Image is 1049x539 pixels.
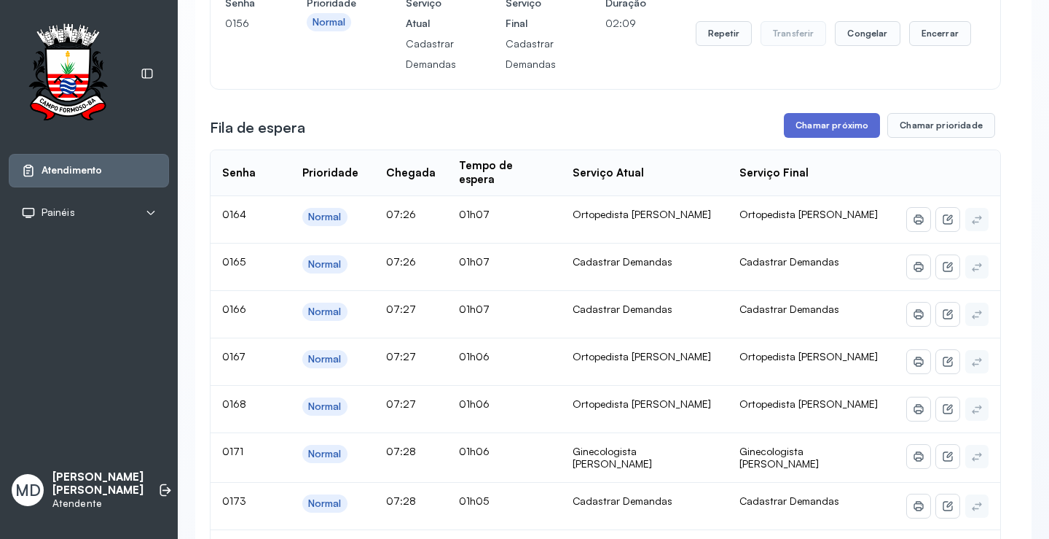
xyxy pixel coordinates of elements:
div: Chegada [386,166,436,180]
span: Cadastrar Demandas [739,255,839,268]
span: Cadastrar Demandas [739,495,839,507]
span: 01h06 [459,350,490,362]
a: Atendimento [21,163,157,178]
span: 07:26 [386,255,416,268]
span: 0168 [222,398,246,410]
button: Transferir [761,21,827,46]
span: Ortopedista [PERSON_NAME] [739,398,878,410]
div: Cadastrar Demandas [573,255,716,268]
div: Normal [308,497,342,510]
div: Ortopedista [PERSON_NAME] [573,350,716,363]
button: Repetir [696,21,752,46]
span: 07:28 [386,445,416,457]
p: 0156 [225,13,257,34]
span: 07:27 [386,350,416,362]
span: Ginecologista [PERSON_NAME] [739,445,819,470]
div: Normal [308,211,342,223]
span: Atendimento [42,164,102,177]
div: Prioridade [302,166,358,180]
div: Normal [308,448,342,460]
p: 02:09 [605,13,646,34]
div: Normal [308,353,342,365]
p: Cadastrar Demandas [406,34,456,74]
p: Atendente [52,497,144,510]
span: 0164 [222,208,246,220]
div: Normal [308,258,342,271]
span: 07:27 [386,303,416,315]
div: Cadastrar Demandas [573,303,716,316]
span: 0171 [222,445,243,457]
span: 01h07 [459,303,490,315]
h3: Fila de espera [210,117,305,138]
button: Encerrar [909,21,971,46]
span: Ortopedista [PERSON_NAME] [739,350,878,362]
button: Chamar próximo [784,113,880,138]
button: Chamar prioridade [887,113,995,138]
div: Cadastrar Demandas [573,495,716,508]
span: 01h07 [459,208,490,220]
span: 01h05 [459,495,489,507]
div: Senha [222,166,256,180]
p: Cadastrar Demandas [506,34,556,74]
span: 01h07 [459,255,490,268]
div: Normal [313,16,346,28]
button: Congelar [835,21,900,46]
span: 0165 [222,255,245,268]
span: Painéis [42,206,75,219]
div: Tempo de espera [459,159,549,187]
span: 07:28 [386,495,416,507]
span: Ortopedista [PERSON_NAME] [739,208,878,220]
div: Ortopedista [PERSON_NAME] [573,208,716,221]
div: Ginecologista [PERSON_NAME] [573,445,716,470]
span: Cadastrar Demandas [739,303,839,315]
img: Logotipo do estabelecimento [15,23,120,125]
div: Serviço Final [739,166,809,180]
div: Normal [308,400,342,413]
span: 07:27 [386,398,416,410]
span: 07:26 [386,208,416,220]
span: 01h06 [459,445,490,457]
span: 0166 [222,303,246,315]
div: Ortopedista [PERSON_NAME] [573,398,716,411]
p: [PERSON_NAME] [PERSON_NAME] [52,470,144,498]
span: 0173 [222,495,246,507]
span: 01h06 [459,398,490,410]
span: 0167 [222,350,245,362]
div: Serviço Atual [573,166,644,180]
div: Normal [308,306,342,318]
